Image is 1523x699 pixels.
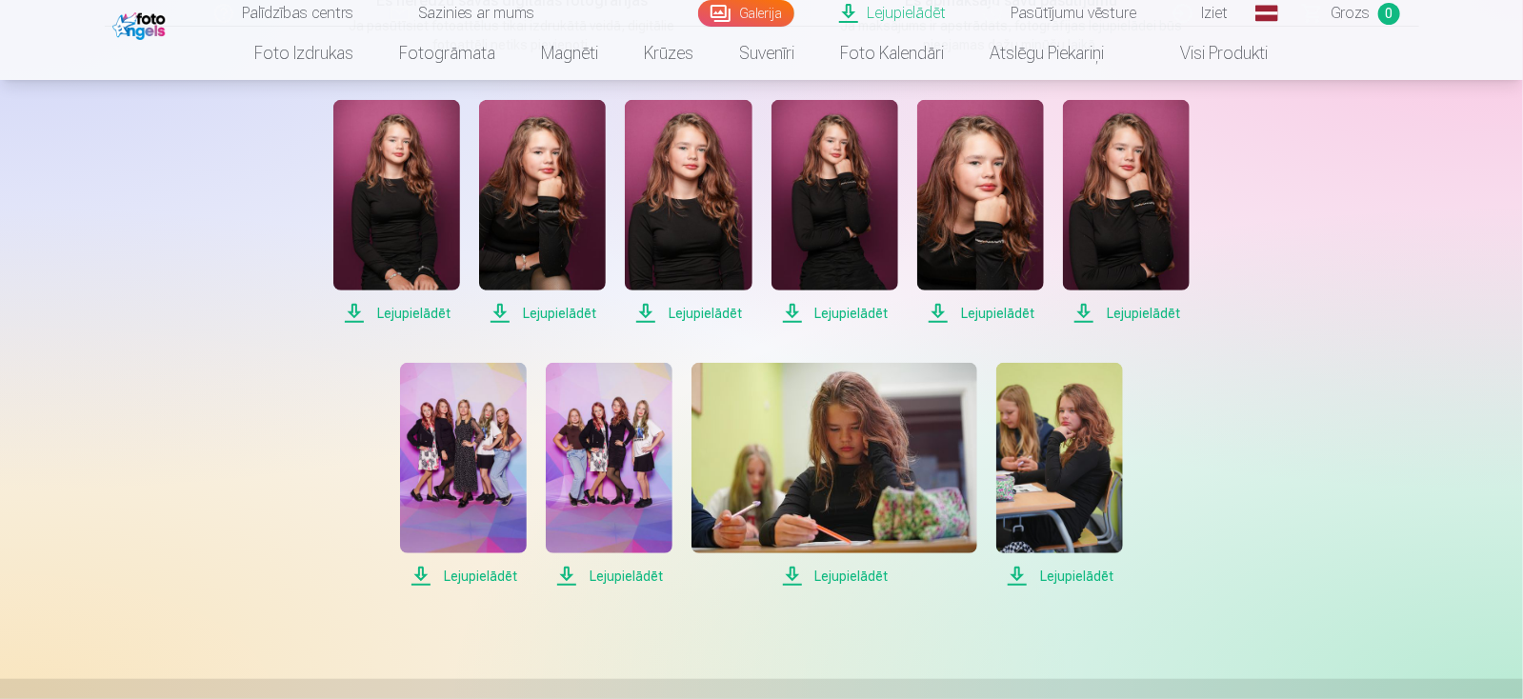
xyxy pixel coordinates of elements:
span: Lejupielādēt [772,302,898,325]
a: Lejupielādēt [625,100,751,325]
span: Lejupielādēt [625,302,751,325]
a: Magnēti [519,27,622,80]
span: Lejupielādēt [333,302,460,325]
span: Lejupielādēt [1063,302,1190,325]
a: Lejupielādēt [479,100,606,325]
span: Lejupielādēt [546,565,672,588]
a: Lejupielādēt [691,363,977,588]
a: Lejupielādēt [546,363,672,588]
a: Lejupielādēt [996,363,1123,588]
img: /fa1 [112,8,170,40]
a: Lejupielādēt [772,100,898,325]
span: Lejupielādēt [479,302,606,325]
a: Visi produkti [1128,27,1292,80]
a: Lejupielādēt [333,100,460,325]
a: Atslēgu piekariņi [968,27,1128,80]
span: Lejupielādēt [917,302,1044,325]
span: Lejupielādēt [691,565,977,588]
a: Krūzes [622,27,717,80]
a: Lejupielādēt [917,100,1044,325]
a: Lejupielādēt [1063,100,1190,325]
a: Suvenīri [717,27,818,80]
span: Grozs [1332,2,1371,25]
span: 0 [1378,3,1400,25]
a: Fotogrāmata [377,27,519,80]
a: Foto izdrukas [232,27,377,80]
span: Lejupielādēt [996,565,1123,588]
a: Foto kalendāri [818,27,968,80]
span: Lejupielādēt [400,565,527,588]
a: Lejupielādēt [400,363,527,588]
